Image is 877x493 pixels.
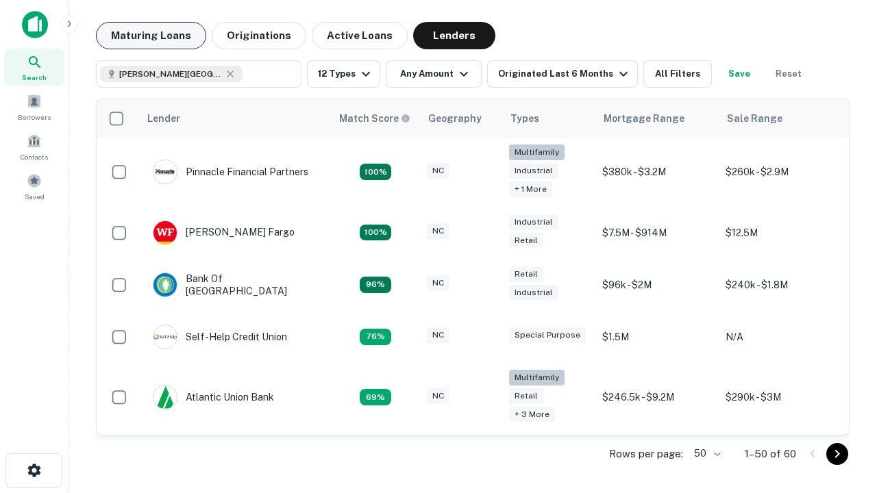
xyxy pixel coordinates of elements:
[339,111,408,126] h6: Match Score
[119,68,222,80] span: [PERSON_NAME][GEOGRAPHIC_DATA], [GEOGRAPHIC_DATA]
[153,221,177,244] img: picture
[331,99,420,138] th: Capitalize uses an advanced AI algorithm to match your search with the best lender. The match sco...
[427,327,449,343] div: NC
[719,259,842,311] td: $240k - $1.8M
[509,327,586,343] div: Special Purpose
[826,443,848,465] button: Go to next page
[22,11,48,38] img: capitalize-icon.png
[4,49,64,86] a: Search
[307,60,380,88] button: 12 Types
[153,385,177,409] img: picture
[360,225,391,241] div: Matching Properties: 15, hasApolloMatch: undefined
[153,325,287,349] div: Self-help Credit Union
[719,207,842,259] td: $12.5M
[212,22,306,49] button: Originations
[153,325,177,349] img: picture
[604,110,684,127] div: Mortgage Range
[509,285,558,301] div: Industrial
[360,329,391,345] div: Matching Properties: 11, hasApolloMatch: undefined
[153,273,177,296] img: picture
[147,110,180,127] div: Lender
[360,277,391,293] div: Matching Properties: 14, hasApolloMatch: undefined
[595,99,719,138] th: Mortgage Range
[595,363,719,432] td: $246.5k - $9.2M
[153,160,177,184] img: picture
[509,181,552,197] div: + 1 more
[502,99,595,138] th: Types
[386,60,482,88] button: Any Amount
[153,160,308,184] div: Pinnacle Financial Partners
[498,66,632,82] div: Originated Last 6 Months
[487,60,638,88] button: Originated Last 6 Months
[427,223,449,239] div: NC
[509,214,558,230] div: Industrial
[595,311,719,363] td: $1.5M
[727,110,782,127] div: Sale Range
[595,207,719,259] td: $7.5M - $914M
[360,389,391,405] div: Matching Properties: 10, hasApolloMatch: undefined
[745,446,796,462] p: 1–50 of 60
[420,99,502,138] th: Geography
[139,99,331,138] th: Lender
[427,388,449,404] div: NC
[767,60,811,88] button: Reset
[427,275,449,291] div: NC
[509,370,565,385] div: Multifamily
[509,266,543,282] div: Retail
[509,233,543,249] div: Retail
[719,311,842,363] td: N/A
[339,111,410,126] div: Capitalize uses an advanced AI algorithm to match your search with the best lender. The match sco...
[510,110,539,127] div: Types
[808,383,877,449] iframe: Chat Widget
[609,446,683,462] p: Rows per page:
[719,99,842,138] th: Sale Range
[18,112,51,123] span: Borrowers
[22,72,47,83] span: Search
[4,88,64,125] a: Borrowers
[427,163,449,179] div: NC
[595,138,719,207] td: $380k - $3.2M
[360,164,391,180] div: Matching Properties: 26, hasApolloMatch: undefined
[96,22,206,49] button: Maturing Loans
[689,444,723,464] div: 50
[509,163,558,179] div: Industrial
[509,144,565,160] div: Multifamily
[717,60,761,88] button: Save your search to get updates of matches that match your search criteria.
[413,22,495,49] button: Lenders
[4,168,64,205] a: Saved
[4,128,64,165] a: Contacts
[643,60,712,88] button: All Filters
[719,363,842,432] td: $290k - $3M
[153,385,274,409] div: Atlantic Union Bank
[153,273,317,297] div: Bank Of [GEOGRAPHIC_DATA]
[21,151,48,162] span: Contacts
[509,407,555,422] div: + 3 more
[428,110,482,127] div: Geography
[312,22,408,49] button: Active Loans
[719,138,842,207] td: $260k - $2.9M
[153,220,295,245] div: [PERSON_NAME] Fargo
[509,388,543,404] div: Retail
[25,191,45,202] span: Saved
[595,259,719,311] td: $96k - $2M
